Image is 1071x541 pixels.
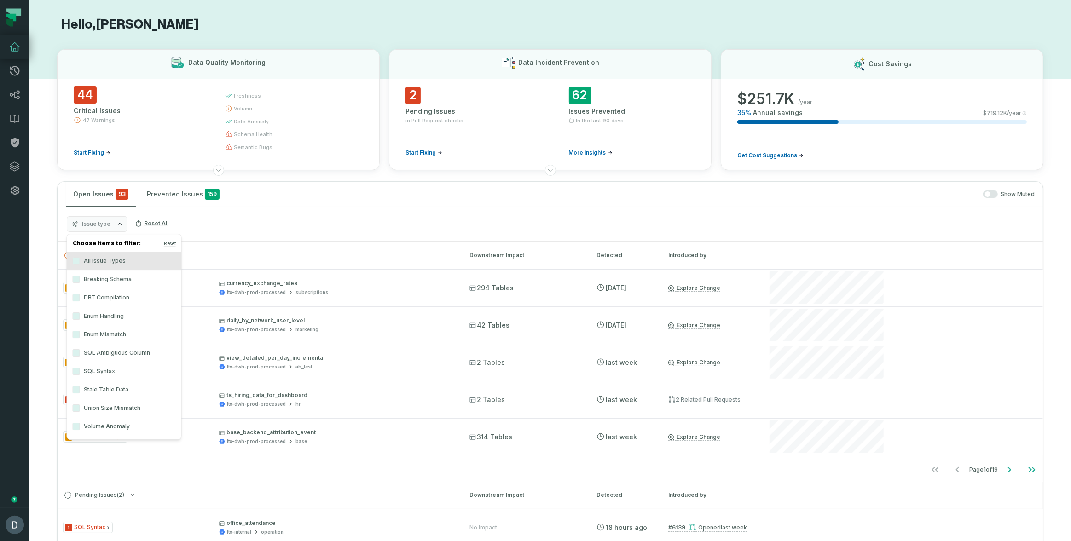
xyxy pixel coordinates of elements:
relative-time: Sep 3, 2025, 6:13 PM GMT+3 [606,524,647,531]
div: ltx-dwh-prod-processed [227,438,286,445]
div: Tooltip anchor [10,495,18,504]
relative-time: Aug 29, 2025, 5:34 AM GMT+3 [606,358,637,366]
button: Go to first page [924,460,946,479]
span: Get Cost Suggestions [737,152,797,159]
div: marketing [295,326,318,333]
span: 294 Tables [469,283,514,293]
div: Downstream Impact [469,491,580,499]
span: Severity [65,433,72,441]
button: SQL Ambiguous Column [73,349,80,357]
span: Issue Type [63,431,127,443]
span: volume [234,105,253,112]
span: 62 [569,87,591,104]
label: Stale Table Data [67,380,181,399]
div: Issues Prevented [569,107,695,116]
button: Go to next page [998,460,1020,479]
p: ts_hiring_data_for_dashboard [219,391,453,399]
button: Reset All [131,216,172,231]
label: Volume Anomaly [67,417,181,436]
relative-time: Aug 31, 2025, 5:34 AM GMT+3 [606,321,626,329]
button: SQL Syntax [73,368,80,375]
h4: Choose items to filter: [67,238,181,252]
div: Pending Issues [405,107,532,116]
button: Prevented Issues [139,182,227,207]
div: base [295,438,307,445]
a: Explore Change [668,322,720,329]
div: Downstream Impact [469,251,580,259]
button: Open Issues [66,182,136,207]
span: in Pull Request checks [405,117,463,124]
span: Issue Type [63,394,132,405]
span: Issue Type [63,282,127,294]
span: schema health [234,131,273,138]
div: Detected [596,251,652,259]
h3: Data Quality Monitoring [188,58,266,67]
button: Data Incident Prevention2Pending Issuesin Pull Request checksStart Fixing62Issues PreventedIn the... [389,49,712,170]
span: 42 Tables [469,321,509,330]
span: Severity [65,359,74,366]
button: Volume Anomaly [73,423,80,430]
span: Severity [65,396,75,403]
div: hr [295,401,301,408]
button: Stale Table Data [73,386,80,393]
label: DBT Compilation [67,288,181,307]
span: In the last 90 days [576,117,624,124]
div: ltx-dwh-prod-processed [227,289,286,296]
relative-time: Aug 27, 2025, 1:55 PM GMT+3 [606,396,637,403]
h3: Data Incident Prevention [519,58,600,67]
div: Show Muted [231,190,1035,198]
div: ab_test [295,363,312,370]
label: Enum Mismatch [67,325,181,344]
span: 44 [74,86,97,104]
div: ltx-dwh-prod-processed [227,363,286,370]
span: Issue Type [63,319,129,331]
span: 35 % [737,108,751,117]
div: operation [261,529,284,535]
button: Cost Savings$251.7K/year35%Annual savings$719.12K/yearGet Cost Suggestions [721,49,1043,170]
relative-time: Sep 3, 2025, 5:32 AM GMT+3 [606,284,626,292]
div: ltx-dwh-prod-processed [227,401,286,408]
a: More insights [569,149,613,156]
button: Go to previous page [947,460,969,479]
span: Pending Issues ( 2 ) [64,492,124,499]
span: 2 Tables [469,358,505,367]
span: Severity [65,524,72,531]
button: Enum Handling [73,312,80,320]
div: Introduced by [668,491,751,499]
span: Start Fixing [74,149,104,156]
button: Data Quality Monitoring44Critical Issues47 WarningsStart Fixingfreshnessvolumedata anomalyschema ... [57,49,380,170]
p: base_backend_attribution_event [219,429,453,436]
label: All Issue Types [67,252,181,270]
span: Issue type [82,220,110,228]
span: $ 251.7K [737,90,794,108]
span: 2 [405,87,421,104]
a: 2 related pull requests [668,396,741,404]
a: Explore Change [668,359,720,366]
div: Detected [596,491,652,499]
span: $ 719.12K /year [983,109,1021,117]
button: Union Size Mismatch [73,404,80,412]
div: ltx-internal [227,529,251,535]
span: Issue Type [63,357,129,368]
span: More insights [569,149,606,156]
label: Union Size Mismatch [67,399,181,417]
h1: Hello, [PERSON_NAME] [57,17,1043,33]
a: #6139Opened[DATE] 5:33:43 PM [668,524,747,532]
a: Get Cost Suggestions [737,152,804,159]
img: avatar of Daniel Lahyani [6,516,24,534]
div: Introduced by [668,251,751,259]
span: 159 [205,189,220,200]
p: daily_by_network_user_level [219,317,453,324]
span: Issue Type [63,522,113,533]
label: Enum Handling [67,307,181,325]
a: Explore Change [668,284,720,292]
span: 47 Warnings [83,116,115,124]
button: Go to last page [1021,460,1043,479]
p: currency_exchange_rates [219,280,453,287]
span: 2 Tables [469,395,505,404]
span: Start Fixing [405,149,436,156]
div: ltx-dwh-prod-processed [227,326,286,333]
p: office_attendance [219,519,453,527]
p: view_detailed_per_day_incremental [219,354,453,362]
button: Enum Mismatch [73,331,80,338]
